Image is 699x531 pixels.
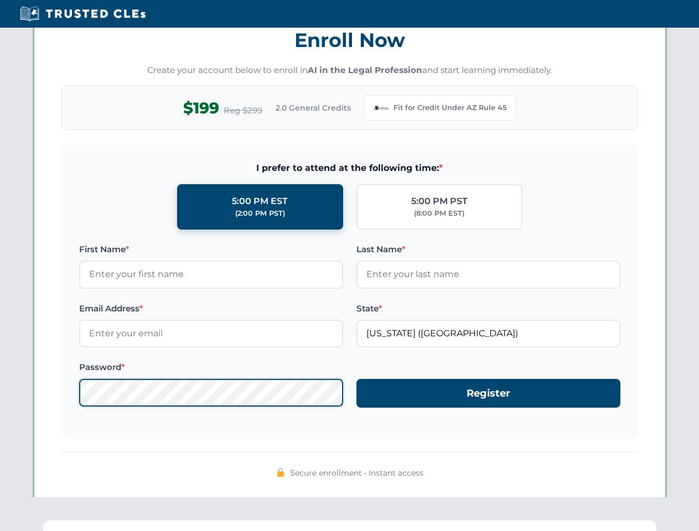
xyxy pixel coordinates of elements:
label: Email Address [79,302,343,315]
span: I prefer to attend at the following time: [79,161,620,175]
input: Enter your first name [79,261,343,288]
img: 🔒 [276,468,285,477]
label: Password [79,361,343,374]
span: Secure enrollment • Instant access [290,467,423,479]
span: $199 [183,96,219,121]
span: Reg $299 [224,104,262,117]
label: First Name [79,243,343,256]
label: State [356,302,620,315]
input: Arizona (AZ) [356,320,620,347]
span: Fit for Credit Under AZ Rule 45 [393,102,506,113]
div: 5:00 PM PST [411,194,468,209]
div: (2:00 PM PST) [235,208,285,219]
input: Enter your email [79,320,343,347]
strong: AI in the Legal Profession [308,65,422,75]
h3: Enroll Now [61,23,638,58]
label: Last Name [356,243,620,256]
span: 2.0 General Credits [276,102,351,114]
p: Create your account below to enroll in and start learning immediately. [61,64,638,77]
img: Trusted CLEs [17,6,149,22]
div: 5:00 PM EST [232,194,288,209]
div: (8:00 PM EST) [414,208,464,219]
button: Register [356,379,620,408]
input: Enter your last name [356,261,620,288]
img: Arizona Bar [374,100,389,116]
